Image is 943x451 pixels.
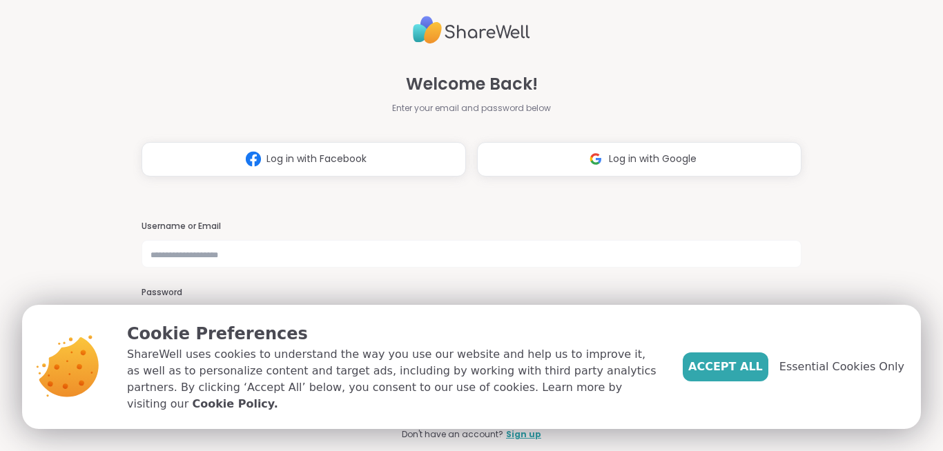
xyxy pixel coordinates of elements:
span: Don't have an account? [402,428,503,441]
span: Accept All [688,359,763,375]
span: Essential Cookies Only [779,359,904,375]
a: Cookie Policy. [192,396,278,412]
h3: Password [142,287,801,299]
span: Enter your email and password below [392,102,551,114]
a: Sign up [506,428,541,441]
img: ShareWell Logomark [240,146,266,172]
span: Log in with Google [609,152,697,166]
span: Welcome Back! [406,72,538,97]
p: ShareWell uses cookies to understand the way you use our website and help us to improve it, as we... [127,346,661,412]
p: Cookie Preferences [127,321,661,346]
h3: Username or Email [142,221,801,232]
img: ShareWell Logomark [583,146,609,172]
img: ShareWell Logo [413,10,530,50]
button: Accept All [683,352,768,381]
button: Log in with Facebook [142,142,466,177]
span: Log in with Facebook [266,152,367,166]
button: Log in with Google [477,142,801,177]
